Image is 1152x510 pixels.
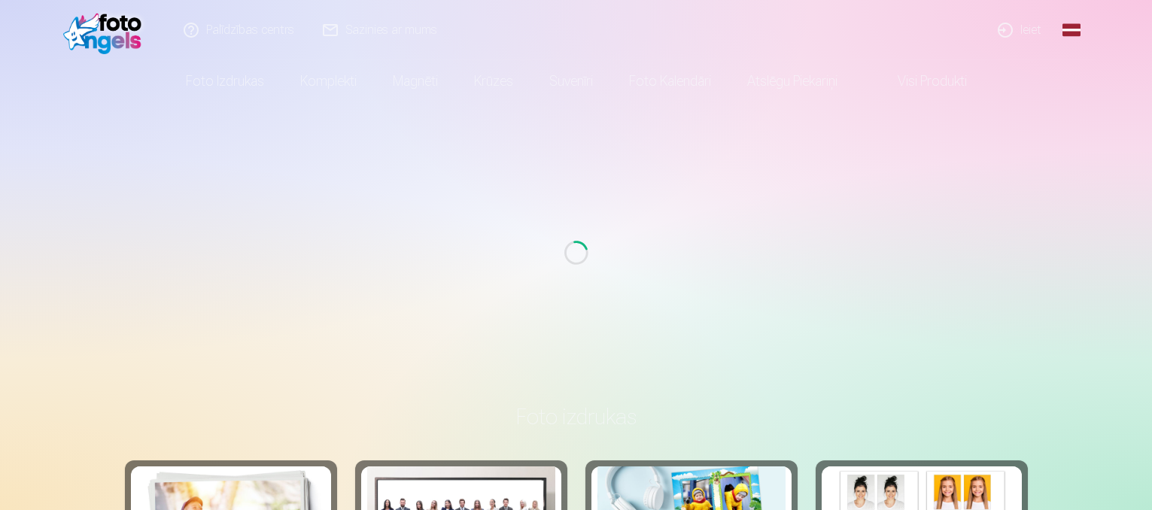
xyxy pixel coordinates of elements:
[375,60,456,102] a: Magnēti
[137,403,1016,430] h3: Foto izdrukas
[531,60,611,102] a: Suvenīri
[63,6,150,54] img: /fa1
[729,60,856,102] a: Atslēgu piekariņi
[168,60,282,102] a: Foto izdrukas
[856,60,985,102] a: Visi produkti
[611,60,729,102] a: Foto kalendāri
[456,60,531,102] a: Krūzes
[282,60,375,102] a: Komplekti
